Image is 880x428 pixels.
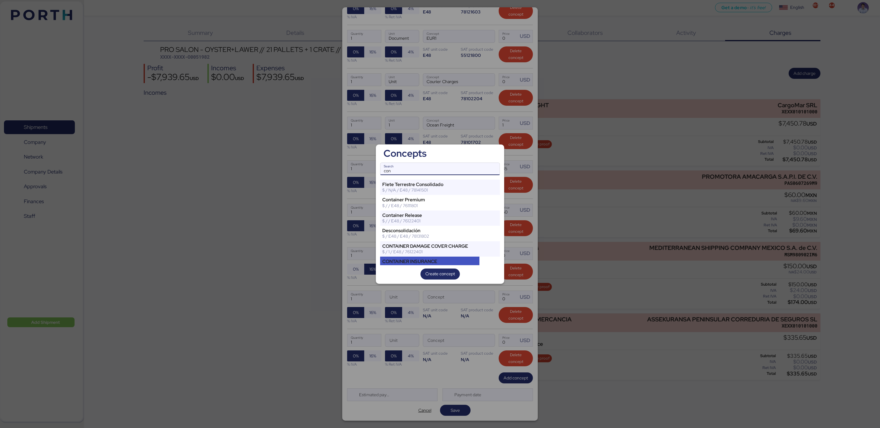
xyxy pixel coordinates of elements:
[382,213,477,218] div: Container Release
[382,259,477,264] div: CONTAINER INSURANCE
[382,197,477,203] div: Container Premium
[382,228,477,233] div: Desconsolidación
[382,187,477,193] div: $ / N/A / E48 / 78141501
[382,182,477,187] div: Flete Terrestre Consolidado
[380,163,500,175] input: Search
[382,233,477,239] div: $ / E48 / E48 / 78131802
[382,203,477,208] div: $ / / E48 / 76111801
[425,270,455,277] span: Create concept
[382,243,477,249] div: CONTAINER DAMAGE COVER CHARGE
[382,264,477,270] div: $ / 1 / E48 / 84131500
[382,218,477,224] div: $ / / E48 / 76122401
[420,269,460,280] button: Create concept
[382,249,477,254] div: $ / 1 / E48 / 76122401
[383,150,427,157] div: Concepts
